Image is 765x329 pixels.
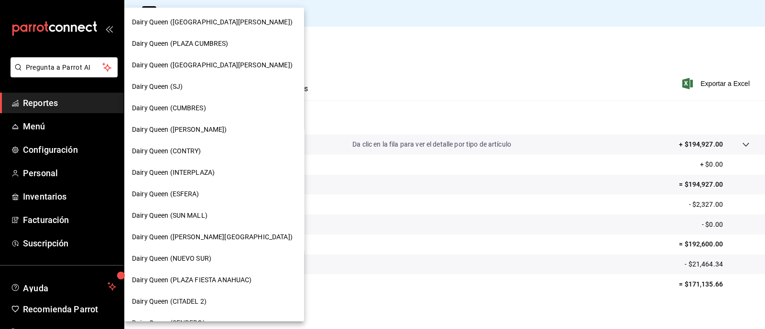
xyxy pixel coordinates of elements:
span: Dairy Queen ([GEOGRAPHIC_DATA][PERSON_NAME]) [132,17,293,27]
span: Dairy Queen (PLAZA CUMBRES) [132,39,229,49]
div: Dairy Queen (PLAZA FIESTA ANAHUAC) [124,269,304,291]
span: Dairy Queen (CONTRY) [132,146,201,156]
span: Dairy Queen (CUMBRES) [132,103,206,113]
span: Dairy Queen ([PERSON_NAME]) [132,125,227,135]
span: Dairy Queen (SUN MALL) [132,211,208,221]
div: Dairy Queen (SUN MALL) [124,205,304,226]
div: Dairy Queen ([PERSON_NAME][GEOGRAPHIC_DATA]) [124,226,304,248]
span: Dairy Queen (SENDERO) [132,318,205,328]
div: Dairy Queen (INTERPLAZA) [124,162,304,183]
span: Dairy Queen (NUEVO SUR) [132,254,211,264]
div: Dairy Queen (SJ) [124,76,304,97]
div: Dairy Queen (PLAZA CUMBRES) [124,33,304,54]
span: Dairy Queen (SJ) [132,82,183,92]
div: Dairy Queen (ESFERA) [124,183,304,205]
span: Dairy Queen ([PERSON_NAME][GEOGRAPHIC_DATA]) [132,232,293,242]
span: Dairy Queen (CITADEL 2) [132,297,207,307]
span: Dairy Queen (ESFERA) [132,189,199,199]
span: Dairy Queen (PLAZA FIESTA ANAHUAC) [132,275,251,285]
div: Dairy Queen ([GEOGRAPHIC_DATA][PERSON_NAME]) [124,11,304,33]
div: Dairy Queen (CUMBRES) [124,97,304,119]
div: Dairy Queen (CONTRY) [124,140,304,162]
div: Dairy Queen ([GEOGRAPHIC_DATA][PERSON_NAME]) [124,54,304,76]
span: Dairy Queen ([GEOGRAPHIC_DATA][PERSON_NAME]) [132,60,293,70]
div: Dairy Queen (NUEVO SUR) [124,248,304,269]
div: Dairy Queen ([PERSON_NAME]) [124,119,304,140]
div: Dairy Queen (CITADEL 2) [124,291,304,312]
span: Dairy Queen (INTERPLAZA) [132,168,215,178]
